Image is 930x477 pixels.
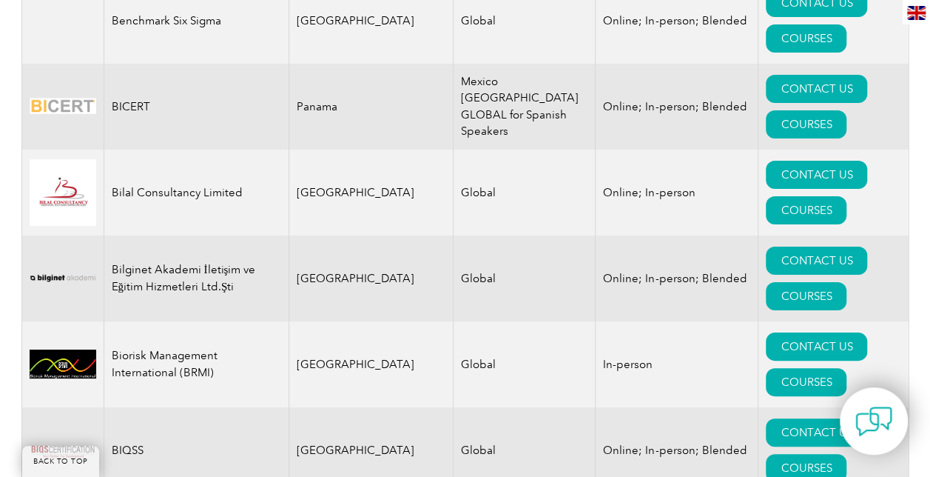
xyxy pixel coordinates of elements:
[30,350,96,378] img: d01771b9-0638-ef11-a316-00224812a81c-logo.jpg
[907,6,926,20] img: en
[30,88,96,124] img: d424547b-a6e0-e911-a812-000d3a795b83-logo.png
[596,64,758,150] td: Online; In-person; Blended
[30,260,96,296] img: a1985bb7-a6fe-eb11-94ef-002248181dbe-logo.png
[766,333,867,361] a: CONTACT US
[855,403,892,440] img: contact-chat.png
[766,75,867,103] a: CONTACT US
[454,321,596,407] td: Global
[766,161,867,189] a: CONTACT US
[766,247,867,275] a: CONTACT US
[596,150,758,236] td: Online; In-person
[766,24,846,53] a: COURSES
[104,64,289,150] td: BICERT
[596,321,758,407] td: In-person
[289,150,454,236] td: [GEOGRAPHIC_DATA]
[766,196,846,224] a: COURSES
[766,110,846,139] a: COURSES
[22,446,99,477] a: BACK TO TOP
[104,150,289,236] td: Bilal Consultancy Limited
[104,236,289,321] td: Bilginet Akademi İletişim ve Eğitim Hizmetleri Ltd.Şti
[289,236,454,321] td: [GEOGRAPHIC_DATA]
[596,236,758,321] td: Online; In-person; Blended
[454,64,596,150] td: Mexico [GEOGRAPHIC_DATA] GLOBAL for Spanish Speakers
[766,368,846,396] a: COURSES
[289,64,454,150] td: Panama
[30,159,96,226] img: 2f91f213-be97-eb11-b1ac-00224815388c-logo.jpg
[766,282,846,310] a: COURSES
[454,150,596,236] td: Global
[289,321,454,407] td: [GEOGRAPHIC_DATA]
[104,321,289,407] td: Biorisk Management International (BRMI)
[454,236,596,321] td: Global
[766,418,867,447] a: CONTACT US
